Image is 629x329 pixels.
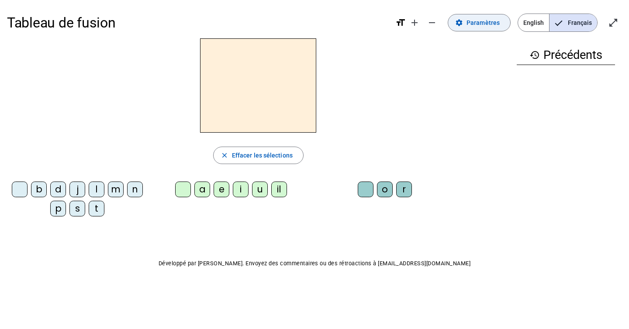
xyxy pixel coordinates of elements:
[529,50,540,60] mat-icon: history
[213,147,304,164] button: Effacer les sélections
[31,182,47,197] div: b
[89,182,104,197] div: l
[127,182,143,197] div: n
[608,17,619,28] mat-icon: open_in_full
[69,182,85,197] div: j
[194,182,210,197] div: a
[550,14,597,31] span: Français
[605,14,622,31] button: Entrer en plein écran
[214,182,229,197] div: e
[396,182,412,197] div: r
[518,14,549,31] span: English
[395,17,406,28] mat-icon: format_size
[221,151,228,159] mat-icon: close
[377,182,393,197] div: o
[50,201,66,216] div: p
[518,14,598,32] mat-button-toggle-group: Language selection
[69,201,85,216] div: s
[409,17,420,28] mat-icon: add
[517,45,615,65] h3: Précédents
[232,150,293,161] span: Effacer les sélections
[50,182,66,197] div: d
[7,258,622,269] p: Développé par [PERSON_NAME]. Envoyez des commentaires ou des rétroactions à [EMAIL_ADDRESS][DOMAI...
[89,201,104,216] div: t
[233,182,249,197] div: i
[108,182,124,197] div: m
[423,14,441,31] button: Diminuer la taille de la police
[455,19,463,27] mat-icon: settings
[427,17,437,28] mat-icon: remove
[448,14,511,31] button: Paramètres
[7,9,388,37] h1: Tableau de fusion
[252,182,268,197] div: u
[406,14,423,31] button: Augmenter la taille de la police
[467,17,500,28] span: Paramètres
[271,182,287,197] div: il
